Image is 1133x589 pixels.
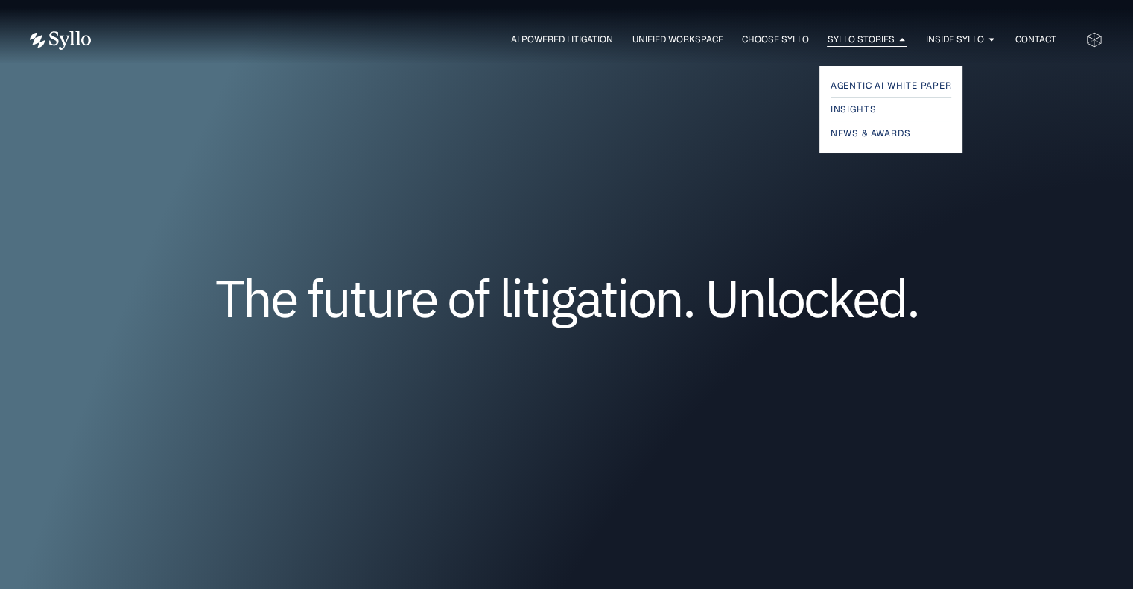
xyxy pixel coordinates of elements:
[831,101,952,118] a: Insights
[831,101,876,118] span: Insights
[120,273,1014,322] h1: The future of litigation. Unlocked.
[741,33,808,46] a: Choose Syllo
[632,33,723,46] a: Unified Workspace
[30,31,91,50] img: Vector
[121,33,1056,47] nav: Menu
[511,33,613,46] a: AI Powered Litigation
[1015,33,1056,46] a: Contact
[831,77,952,95] a: Agentic AI White Paper
[827,33,894,46] a: Syllo Stories
[925,33,983,46] a: Inside Syllo
[121,33,1056,47] div: Menu Toggle
[831,124,952,142] a: News & Awards
[831,124,910,142] span: News & Awards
